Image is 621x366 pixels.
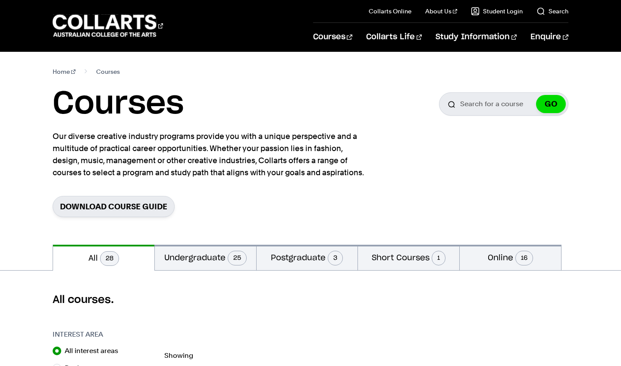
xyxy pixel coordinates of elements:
[53,66,75,78] a: Home
[366,23,422,51] a: Collarts Life
[358,245,459,270] button: Short Courses1
[164,352,568,359] p: Showing
[155,245,256,270] button: Undergraduate25
[96,66,120,78] span: Courses
[471,7,523,16] a: Student Login
[536,95,566,113] button: GO
[100,251,119,266] span: 28
[53,13,163,38] div: Go to homepage
[436,23,517,51] a: Study Information
[53,293,568,307] h2: All courses.
[530,23,568,51] a: Enquire
[53,329,156,340] h3: Interest Area
[228,251,247,265] span: 25
[257,245,358,270] button: Postgraduate3
[53,85,184,123] h1: Courses
[515,251,533,265] span: 16
[53,245,154,271] button: All28
[313,23,352,51] a: Courses
[439,92,568,116] input: Search for a course
[328,251,343,265] span: 3
[536,7,568,16] a: Search
[53,196,175,217] a: Download Course Guide
[460,245,561,270] button: Online16
[432,251,445,265] span: 1
[65,345,125,357] label: All interest areas
[369,7,411,16] a: Collarts Online
[53,130,367,179] p: Our diverse creative industry programs provide you with a unique perspective and a multitude of p...
[425,7,457,16] a: About Us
